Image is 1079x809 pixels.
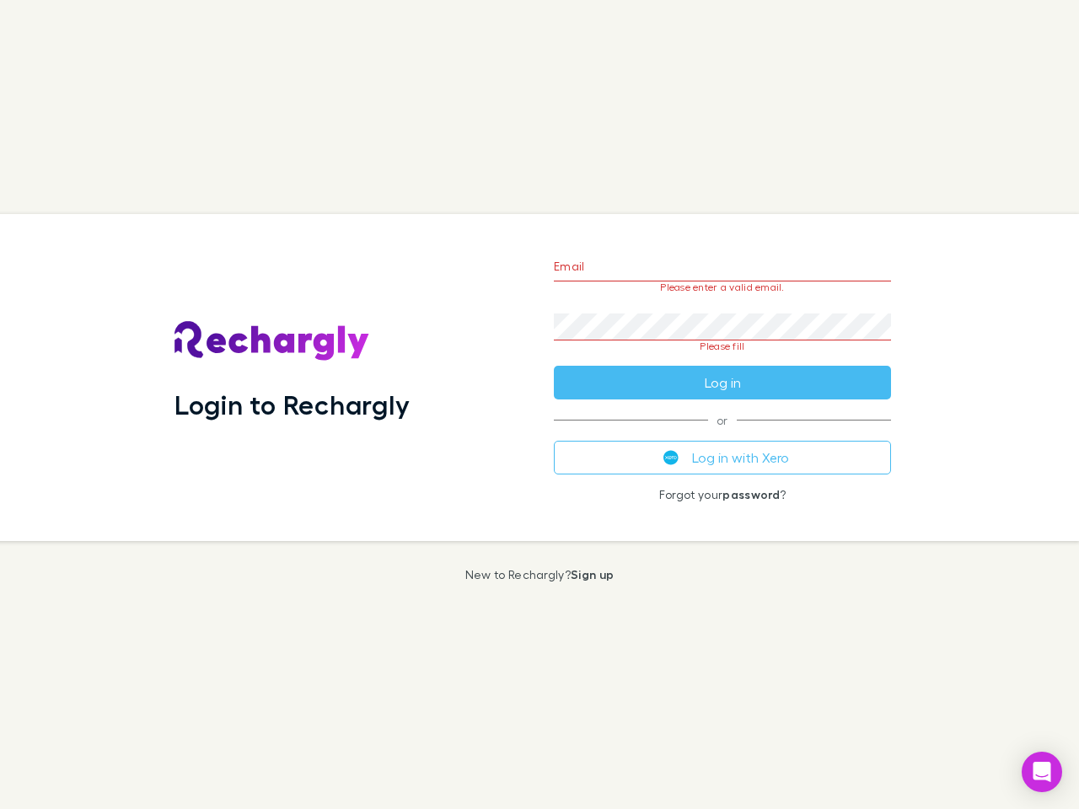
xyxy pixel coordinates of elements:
img: Rechargly's Logo [174,321,370,362]
img: Xero's logo [663,450,679,465]
a: Sign up [571,567,614,581]
button: Log in [554,366,891,399]
p: New to Rechargly? [465,568,615,581]
p: Please enter a valid email. [554,281,891,293]
p: Please fill [554,340,891,352]
button: Log in with Xero [554,441,891,474]
p: Forgot your ? [554,488,891,501]
h1: Login to Rechargly [174,388,410,421]
a: password [722,487,780,501]
span: or [554,420,891,421]
div: Open Intercom Messenger [1022,752,1062,792]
